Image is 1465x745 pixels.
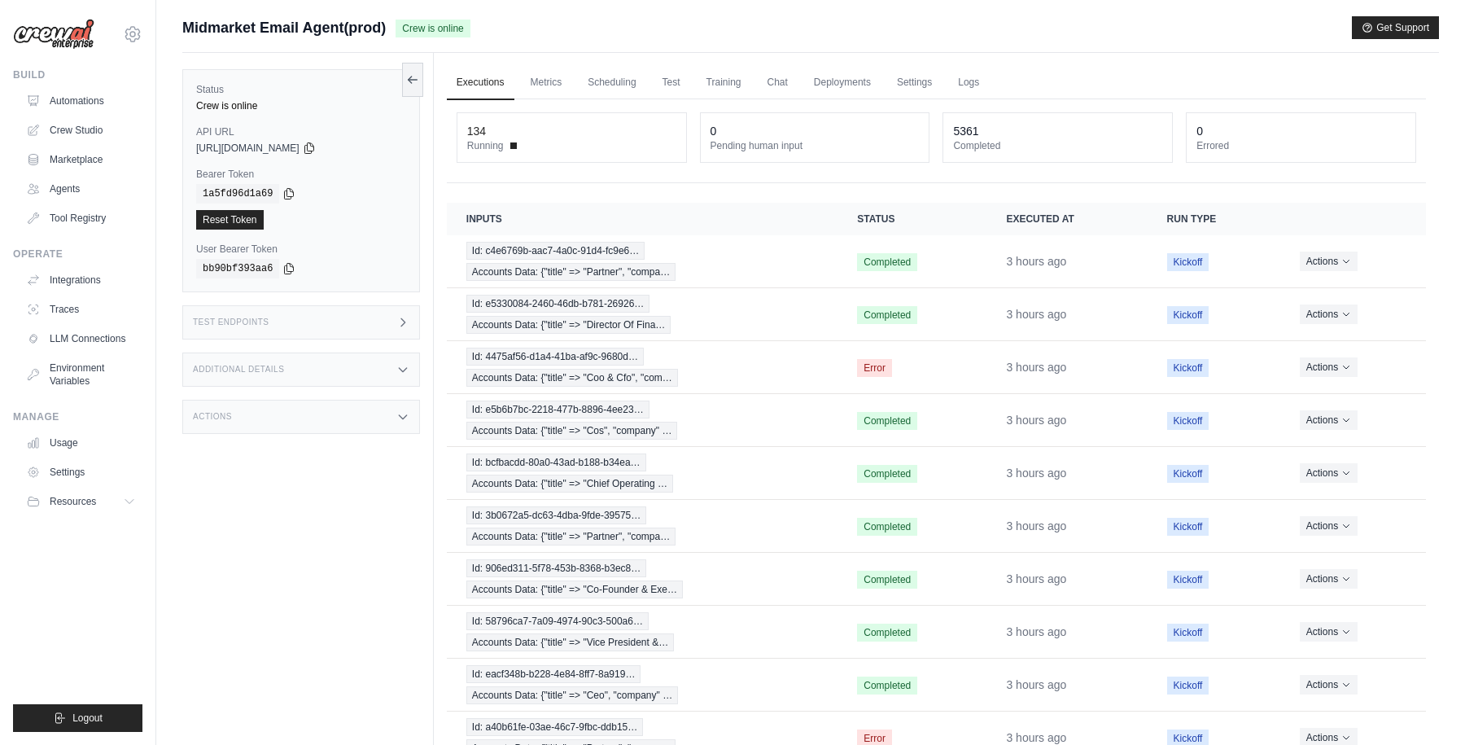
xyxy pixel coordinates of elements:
a: Integrations [20,267,142,293]
time: September 16, 2025 at 17:41 IST [1006,572,1066,585]
time: September 16, 2025 at 17:41 IST [1006,255,1066,268]
label: Status [196,83,406,96]
a: View execution details for Id [466,612,818,651]
span: Kickoff [1167,359,1209,377]
a: Logs [948,66,989,100]
span: Accounts Data: {"title" => "Chief Operating … [466,475,673,493]
a: Marketplace [20,147,142,173]
a: Traces [20,296,142,322]
a: View execution details for Id [466,506,818,546]
a: Metrics [521,66,572,100]
label: User Bearer Token [196,243,406,256]
span: Accounts Data: {"title" => "Vice President &… [466,633,674,651]
button: Actions for execution [1300,516,1358,536]
a: View execution details for Id [466,665,818,704]
dt: Completed [953,139,1162,152]
button: Actions for execution [1300,622,1358,642]
span: Id: e5330084-2460-46db-b781-26926… [466,295,650,313]
a: Automations [20,88,142,114]
span: Kickoff [1167,253,1209,271]
span: Id: 4475af56-d1a4-41ba-af9c-9680d… [466,348,644,366]
button: Actions for execution [1300,569,1358,589]
button: Actions for execution [1300,463,1358,483]
time: September 16, 2025 at 17:41 IST [1006,361,1066,374]
div: 5361 [953,123,978,139]
div: 134 [467,123,486,139]
span: Id: a40b61fe-03ae-46c7-9fbc-ddb15… [466,718,643,736]
a: View execution details for Id [466,348,818,387]
a: Reset Token [196,210,264,230]
span: Midmarket Email Agent(prod) [182,16,386,39]
span: Completed [857,306,917,324]
th: Run Type [1148,203,1280,235]
th: Executed at [986,203,1147,235]
a: View execution details for Id [466,295,818,334]
span: Accounts Data: {"title" => "Partner", "compa… [466,528,676,546]
span: Id: c4e6769b-aac7-4a0c-91d4-fc9e6… [466,242,645,260]
a: Agents [20,176,142,202]
a: View execution details for Id [466,242,818,281]
span: Kickoff [1167,518,1209,536]
th: Inputs [447,203,837,235]
button: Actions for execution [1300,675,1358,695]
code: bb90bf393aa6 [196,259,279,278]
span: Completed [857,465,917,483]
span: Accounts Data: {"title" => "Partner", "compa… [466,263,676,281]
div: 0 [711,123,717,139]
a: Executions [447,66,514,100]
button: Get Support [1352,16,1439,39]
a: Scheduling [578,66,645,100]
div: 0 [1196,123,1203,139]
h3: Actions [193,412,232,422]
a: Chat [758,66,798,100]
span: Kickoff [1167,624,1209,642]
button: Actions for execution [1300,357,1358,377]
a: Settings [20,459,142,485]
a: LLM Connections [20,326,142,352]
label: Bearer Token [196,168,406,181]
span: Completed [857,624,917,642]
span: Kickoff [1167,677,1209,695]
a: Usage [20,430,142,456]
span: Running [467,139,504,152]
span: Id: 58796ca7-7a09-4974-90c3-500a6… [466,612,649,630]
div: Manage [13,410,142,423]
button: Logout [13,704,142,732]
a: Environment Variables [20,355,142,394]
span: Accounts Data: {"title" => "Ceo", "company" … [466,686,678,704]
a: Settings [887,66,942,100]
div: Crew is online [196,99,406,112]
h3: Test Endpoints [193,318,269,327]
a: Tool Registry [20,205,142,231]
th: Status [837,203,986,235]
iframe: Chat Widget [1384,667,1465,745]
span: Kickoff [1167,571,1209,589]
span: Kickoff [1167,412,1209,430]
span: Completed [857,518,917,536]
dt: Pending human input [711,139,920,152]
time: September 16, 2025 at 17:41 IST [1006,308,1066,321]
span: Accounts Data: {"title" => "Director Of Fina… [466,316,671,334]
a: View execution details for Id [466,559,818,598]
span: Completed [857,412,917,430]
span: Completed [857,571,917,589]
time: September 16, 2025 at 17:40 IST [1006,625,1066,638]
dt: Errored [1196,139,1406,152]
span: Id: e5b6b7bc-2218-477b-8896-4ee23… [466,401,649,419]
time: September 16, 2025 at 17:41 IST [1006,467,1066,480]
span: Crew is online [396,20,470,37]
span: Completed [857,677,917,695]
a: View execution details for Id [466,401,818,440]
time: September 16, 2025 at 17:40 IST [1006,731,1066,744]
h3: Additional Details [193,365,284,375]
code: 1a5fd96d1a69 [196,184,279,204]
span: Id: eacf348b-b228-4e84-8ff7-8a919… [466,665,641,683]
a: Deployments [804,66,881,100]
a: View execution details for Id [466,454,818,493]
div: Operate [13,248,142,261]
span: Accounts Data: {"title" => "Cos", "company" … [466,422,678,440]
a: Training [697,66,751,100]
span: Kickoff [1167,465,1209,483]
span: Accounts Data: {"title" => "Co-Founder & Exe… [466,581,683,598]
